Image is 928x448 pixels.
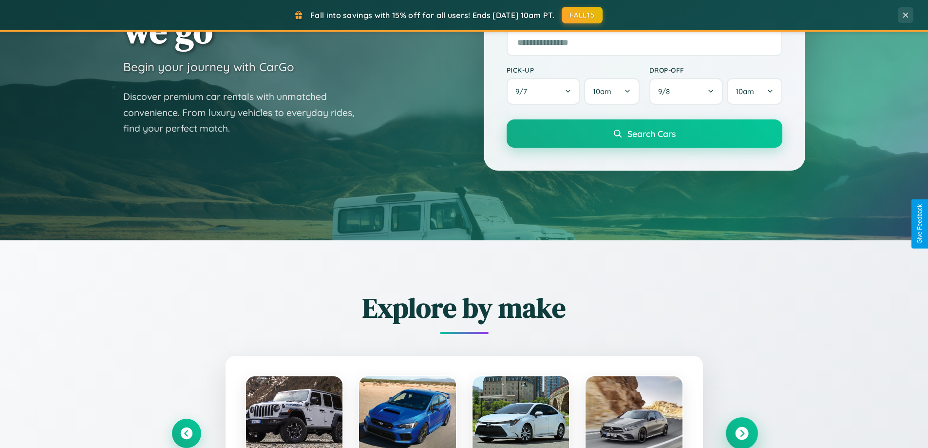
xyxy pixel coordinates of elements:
[310,10,554,20] span: Fall into savings with 15% off for all users! Ends [DATE] 10am PT.
[649,78,723,105] button: 9/8
[736,87,754,96] span: 10am
[507,119,782,148] button: Search Cars
[584,78,639,105] button: 10am
[727,78,782,105] button: 10am
[123,59,294,74] h3: Begin your journey with CarGo
[562,7,603,23] button: FALL15
[507,78,581,105] button: 9/7
[658,87,675,96] span: 9 / 8
[515,87,532,96] span: 9 / 7
[593,87,611,96] span: 10am
[507,66,640,74] label: Pick-up
[649,66,782,74] label: Drop-off
[172,289,757,327] h2: Explore by make
[123,89,367,136] p: Discover premium car rentals with unmatched convenience. From luxury vehicles to everyday rides, ...
[627,128,676,139] span: Search Cars
[916,204,923,244] div: Give Feedback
